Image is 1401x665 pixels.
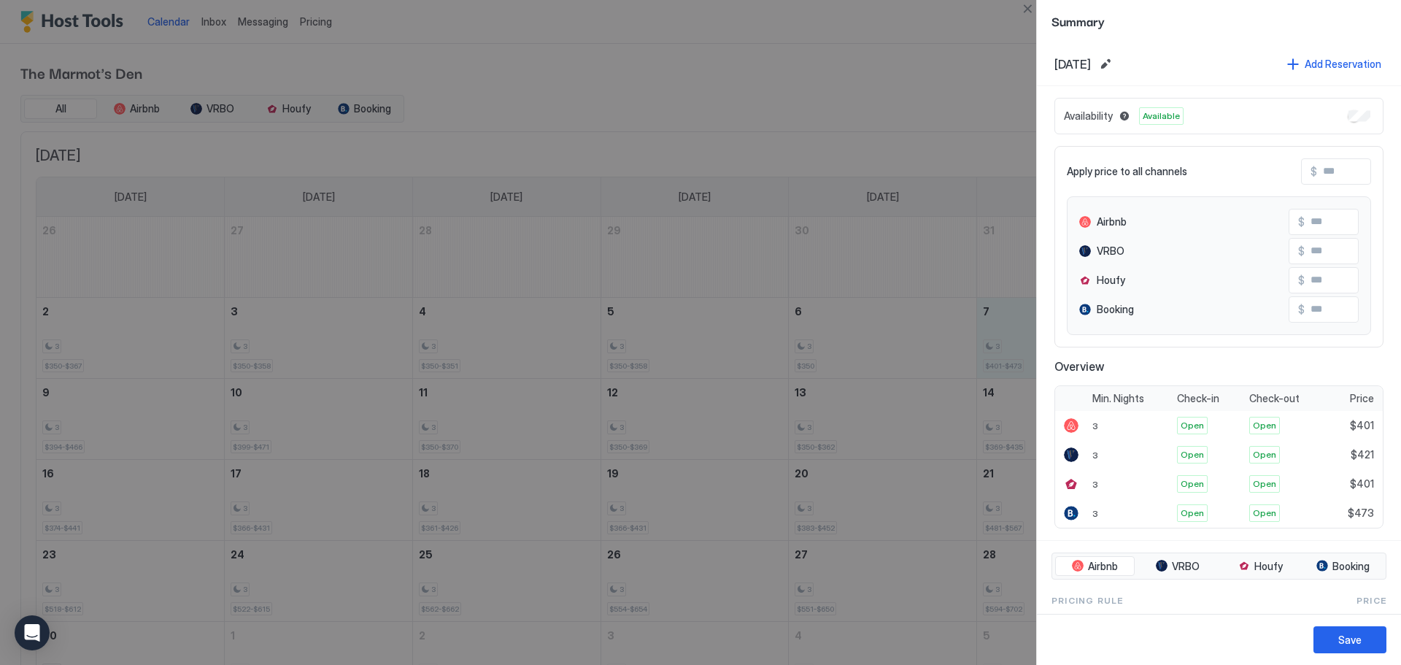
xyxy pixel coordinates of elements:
[1097,245,1124,258] span: VRBO
[1350,392,1374,405] span: Price
[1088,560,1118,573] span: Airbnb
[1092,420,1098,431] span: 3
[1051,553,1386,580] div: tab-group
[1285,54,1383,74] button: Add Reservation
[1351,448,1374,461] span: $421
[1350,477,1374,491] span: $401
[1249,392,1300,405] span: Check-out
[1298,303,1305,316] span: $
[1116,107,1133,125] button: Blocked dates override all pricing rules and remain unavailable until manually unblocked
[1313,626,1386,653] button: Save
[1305,56,1381,72] div: Add Reservation
[1067,165,1187,178] span: Apply price to all channels
[1350,419,1374,432] span: $401
[1338,632,1362,647] div: Save
[1298,215,1305,228] span: $
[1143,109,1180,123] span: Available
[1298,245,1305,258] span: $
[1092,479,1098,490] span: 3
[1064,109,1113,123] span: Availability
[1253,477,1276,491] span: Open
[1097,55,1114,73] button: Edit date range
[1054,359,1383,374] span: Overview
[1348,507,1374,520] span: $473
[1054,57,1091,72] span: [DATE]
[1311,165,1317,178] span: $
[1253,507,1276,520] span: Open
[1055,556,1135,577] button: Airbnb
[1051,12,1386,30] span: Summary
[1177,392,1219,405] span: Check-in
[1051,594,1123,607] span: Pricing Rule
[1303,556,1383,577] button: Booking
[1254,560,1283,573] span: Houfy
[1172,560,1200,573] span: VRBO
[1332,560,1370,573] span: Booking
[1138,556,1217,577] button: VRBO
[1097,274,1125,287] span: Houfy
[1181,419,1204,432] span: Open
[1092,450,1098,461] span: 3
[1181,448,1204,461] span: Open
[1097,303,1134,316] span: Booking
[1221,556,1300,577] button: Houfy
[1298,274,1305,287] span: $
[1253,448,1276,461] span: Open
[1356,594,1386,607] span: Price
[15,615,50,650] div: Open Intercom Messenger
[1092,508,1098,519] span: 3
[1253,419,1276,432] span: Open
[1097,215,1127,228] span: Airbnb
[1181,507,1204,520] span: Open
[1092,392,1144,405] span: Min. Nights
[1181,477,1204,491] span: Open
